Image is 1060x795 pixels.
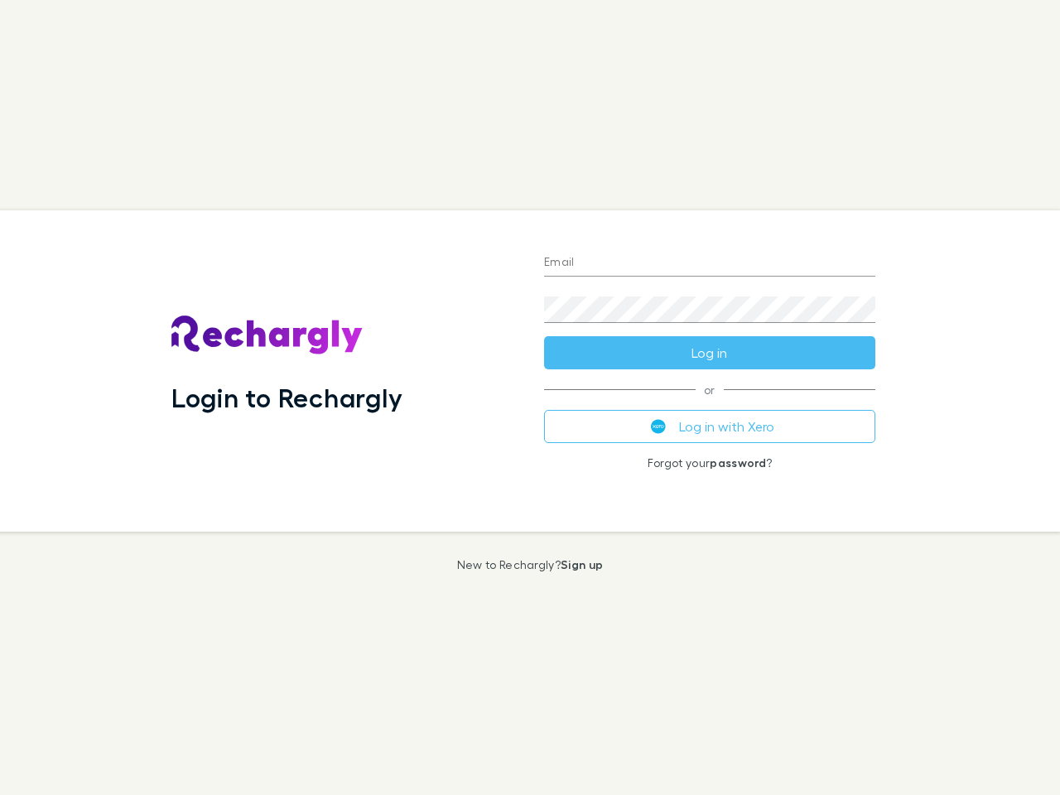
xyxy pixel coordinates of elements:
p: Forgot your ? [544,456,875,470]
button: Log in with Xero [544,410,875,443]
button: Log in [544,336,875,369]
a: password [710,455,766,470]
img: Xero's logo [651,419,666,434]
span: or [544,389,875,390]
h1: Login to Rechargly [171,382,402,413]
p: New to Rechargly? [457,558,604,571]
a: Sign up [561,557,603,571]
img: Rechargly's Logo [171,316,364,355]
